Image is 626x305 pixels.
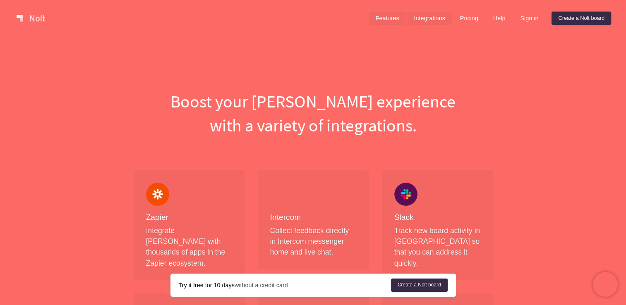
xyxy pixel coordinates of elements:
a: Help [487,12,512,25]
a: Create a Nolt board [552,12,611,25]
p: Track new board activity in [GEOGRAPHIC_DATA] so that you can address it quickly. [394,225,480,269]
a: Create a Nolt board [391,279,448,292]
a: Sign in [513,12,545,25]
iframe: Chatra live chat [593,272,618,297]
p: Integrate [PERSON_NAME] with thousands of apps in the Zapier ecosystem. [146,225,232,269]
a: Features [369,12,406,25]
h1: Boost your [PERSON_NAME] experience with a variety of integrations. [127,89,499,137]
p: Collect feedback directly in Intercom messenger home and live chat. [270,225,356,258]
a: Pricing [453,12,485,25]
div: without a credit card [179,281,391,289]
h4: Zapier [146,212,232,223]
h4: Intercom [270,212,356,223]
strong: Try it free for 10 days [179,282,235,288]
a: Integrations [407,12,451,25]
h4: Slack [394,212,480,223]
